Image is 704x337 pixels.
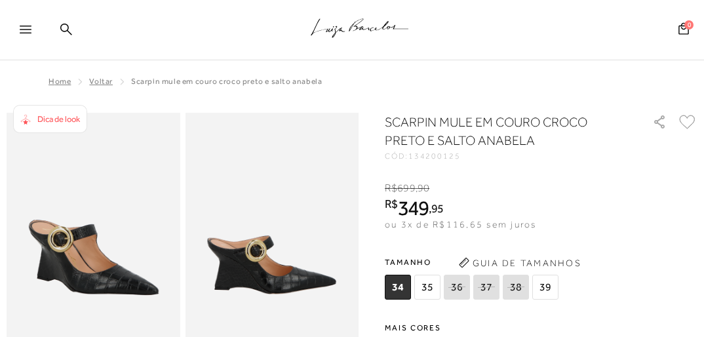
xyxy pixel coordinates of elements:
[131,77,322,86] span: SCARPIN MULE EM COURO CROCO PRETO E SALTO ANABELA
[385,324,697,332] span: Mais cores
[397,182,415,194] span: 699
[418,182,429,194] span: 90
[414,275,440,300] span: 35
[398,196,429,220] span: 349
[408,151,461,161] span: 134200125
[385,198,398,210] i: R$
[444,275,470,300] span: 36
[675,22,693,39] button: 0
[89,77,113,86] a: Voltar
[385,252,562,272] span: Tamanho
[454,252,585,273] button: Guia de Tamanhos
[416,182,430,194] i: ,
[37,114,80,124] span: Dica de look
[503,275,529,300] span: 38
[385,182,397,194] i: R$
[385,152,638,160] div: CÓD:
[49,77,71,86] a: Home
[385,113,622,149] h1: SCARPIN MULE EM COURO CROCO PRETO E SALTO ANABELA
[532,275,558,300] span: 39
[473,275,499,300] span: 37
[684,20,694,30] span: 0
[385,219,536,229] span: ou 3x de R$116,65 sem juros
[385,275,411,300] span: 34
[431,201,444,215] span: 95
[429,203,444,214] i: ,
